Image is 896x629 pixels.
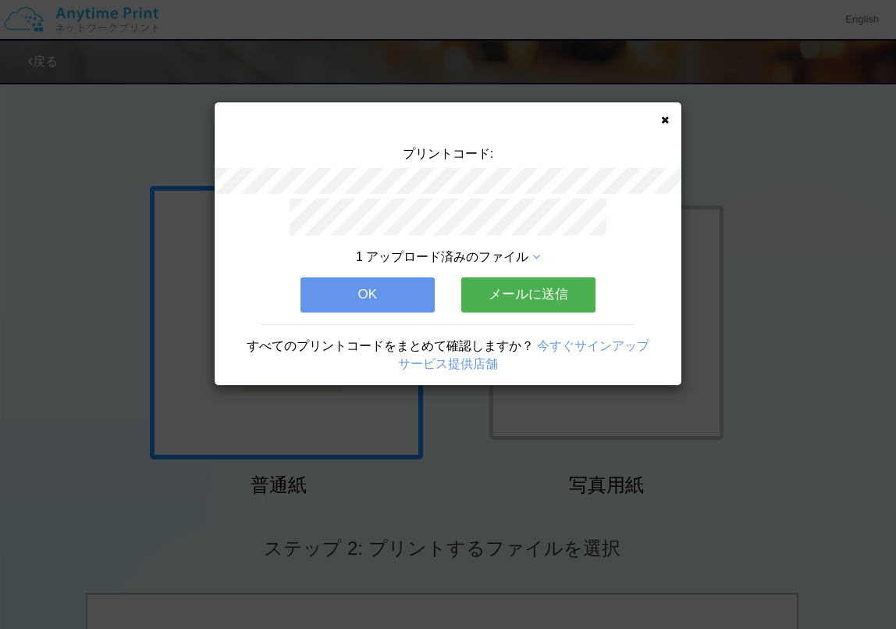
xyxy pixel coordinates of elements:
[537,339,649,352] a: 今すぐサインアップ
[398,357,498,370] a: サービス提供店舗
[300,277,435,312] button: OK
[247,339,534,352] span: すべてのプリントコードをまとめて確認しますか？
[356,250,528,263] span: 1 アップロード済みのファイル
[403,147,493,160] span: プリントコード:
[461,277,596,312] button: メールに送信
